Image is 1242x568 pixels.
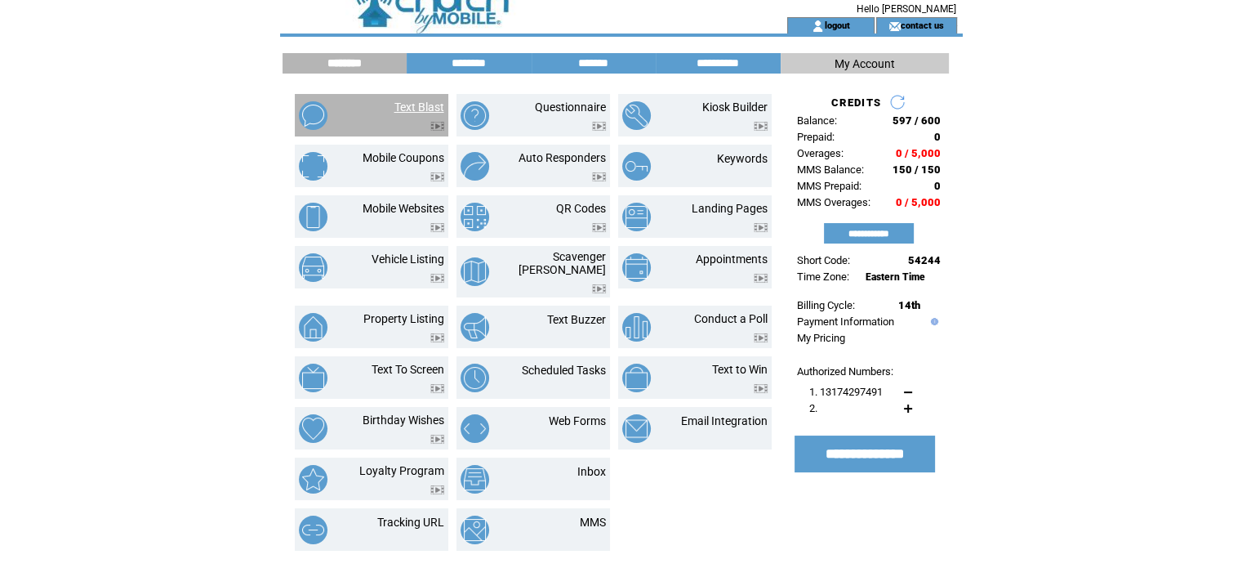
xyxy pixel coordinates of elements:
span: 0 / 5,000 [896,147,941,159]
img: text-blast.png [299,101,327,130]
img: keywords.png [622,152,651,181]
a: Conduct a Poll [694,312,768,325]
img: video.png [592,172,606,181]
img: mobile-websites.png [299,203,327,231]
a: Questionnaire [535,101,606,114]
img: text-to-screen.png [299,364,327,392]
img: property-listing.png [299,313,327,342]
img: loyalty-program.png [299,465,327,494]
a: Property Listing [363,312,444,325]
span: Balance: [797,114,837,127]
img: questionnaire.png [461,101,489,130]
span: 150 / 150 [893,163,941,176]
span: Time Zone: [797,271,849,283]
a: Text Blast [394,101,444,114]
img: tracking-url.png [299,516,327,544]
a: QR Codes [556,202,606,215]
img: video.png [430,435,444,444]
img: video.png [754,384,768,393]
img: text-to-win.png [622,364,651,392]
img: video.png [430,223,444,232]
span: 1. 13174297491 [809,386,883,398]
a: Mobile Coupons [363,151,444,164]
a: Loyalty Program [359,464,444,477]
a: Text Buzzer [547,313,606,326]
a: Kiosk Builder [702,101,768,114]
img: video.png [430,274,444,283]
img: video.png [592,284,606,293]
img: kiosk-builder.png [622,101,651,130]
span: Eastern Time [866,271,925,283]
img: video.png [754,274,768,283]
span: Prepaid: [797,131,835,143]
img: mobile-coupons.png [299,152,327,181]
img: conduct-a-poll.png [622,313,651,342]
a: Keywords [717,152,768,165]
img: scheduled-tasks.png [461,364,489,392]
a: Birthday Wishes [363,414,444,427]
img: video.png [430,333,444,342]
span: 14th [898,299,920,311]
img: mms.png [461,516,489,544]
a: Scheduled Tasks [522,364,606,377]
a: Vehicle Listing [372,253,444,266]
img: landing-pages.png [622,203,651,231]
span: 0 / 5,000 [896,196,941,208]
img: video.png [592,223,606,232]
img: account_icon.gif [812,20,824,33]
img: vehicle-listing.png [299,253,327,282]
a: logout [824,20,849,30]
span: MMS Overages: [797,196,870,208]
img: appointments.png [622,253,651,282]
a: Auto Responders [519,151,606,164]
a: Scavenger [PERSON_NAME] [519,250,606,276]
img: web-forms.png [461,414,489,443]
a: Tracking URL [377,516,444,529]
a: Text to Win [712,363,768,376]
a: My Pricing [797,332,845,344]
span: MMS Balance: [797,163,864,176]
span: MMS Prepaid: [797,180,861,192]
span: My Account [835,57,895,70]
img: video.png [430,172,444,181]
img: video.png [430,384,444,393]
a: Web Forms [549,414,606,427]
img: help.gif [927,318,938,325]
a: Inbox [577,465,606,478]
span: 2. [809,402,817,414]
span: Hello [PERSON_NAME] [857,3,956,15]
a: contact us [901,20,944,30]
a: Mobile Websites [363,202,444,215]
span: CREDITS [831,96,881,109]
a: Text To Screen [372,363,444,376]
a: Landing Pages [692,202,768,215]
img: text-buzzer.png [461,313,489,342]
img: auto-responders.png [461,152,489,181]
span: Authorized Numbers: [797,365,893,378]
img: video.png [754,122,768,131]
span: 0 [934,180,941,192]
img: birthday-wishes.png [299,414,327,443]
a: Appointments [696,253,768,266]
a: MMS [580,516,606,529]
span: 597 / 600 [893,114,941,127]
img: video.png [430,485,444,494]
img: video.png [430,122,444,131]
span: Short Code: [797,254,850,266]
img: video.png [754,333,768,342]
img: qr-codes.png [461,203,489,231]
img: contact_us_icon.gif [888,20,901,33]
img: email-integration.png [622,414,651,443]
span: Billing Cycle: [797,299,855,311]
a: Payment Information [797,315,894,328]
span: 0 [934,131,941,143]
a: Email Integration [681,414,768,427]
img: inbox.png [461,465,489,494]
span: 54244 [908,254,941,266]
span: Overages: [797,147,844,159]
img: video.png [754,223,768,232]
img: scavenger-hunt.png [461,257,489,286]
img: video.png [592,122,606,131]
